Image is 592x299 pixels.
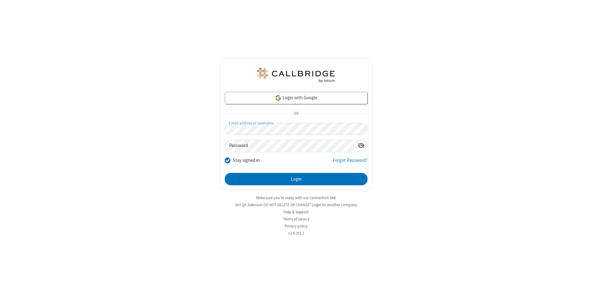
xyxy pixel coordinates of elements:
a: Login with Google [225,92,368,104]
img: QA Selenium DO NOT DELETE OR CHANGE [256,68,336,83]
img: google-icon.png [275,95,282,101]
button: Login to another company [312,202,357,208]
div: Show password [355,140,367,151]
button: Login [225,173,368,185]
a: Make sure you're ready with our connection test [256,195,336,200]
a: Terms of service [283,216,309,222]
input: Password [225,140,355,152]
a: Forgot Password? [333,157,368,169]
a: Privacy policy [285,223,308,229]
span: OR [291,109,301,118]
input: Email address or username [225,123,368,135]
li: v2.6.353.2 [220,230,372,236]
label: Stay signed in [233,157,260,164]
li: Not QA Selenium DO NOT DELETE OR CHANGE? [220,202,372,208]
a: Help & support [284,209,309,215]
